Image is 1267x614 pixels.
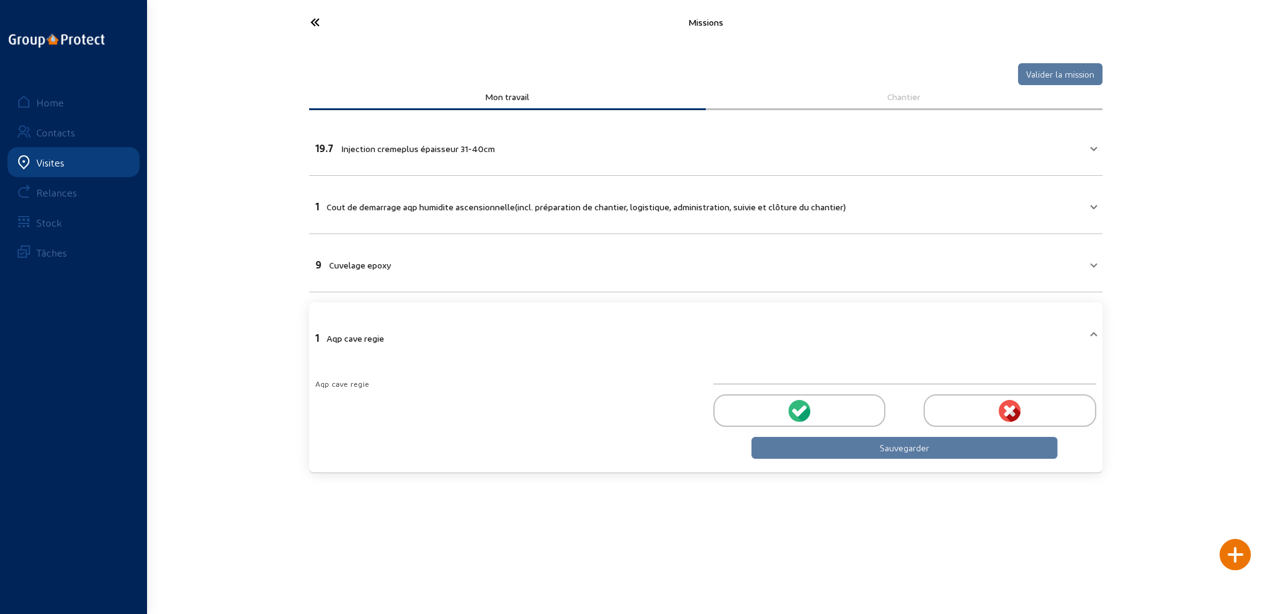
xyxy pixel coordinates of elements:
span: 9 [315,258,322,270]
div: Tâches [36,247,67,258]
div: 1Aqp cave regie [309,362,1102,465]
mat-expansion-panel-header: 9Cuvelage epoxy [309,242,1102,284]
mat-expansion-panel-header: 1Aqp cave regie [309,310,1102,362]
a: Home [8,87,140,117]
div: Visites [36,156,64,168]
mat-expansion-panel-header: 19.7Injection cremeplus épaisseur 31-40cm [309,125,1102,168]
span: Cout de demarrage aqp humidite ascensionnelle(incl. préparation de chantier, logistique, administ... [327,202,846,212]
div: Stock [36,217,62,228]
span: 1 [315,200,319,212]
a: Contacts [8,117,140,147]
a: Stock [8,207,140,237]
span: Cuvelage epoxy [329,260,391,270]
div: Relances [36,187,77,198]
span: 19.7 [315,142,333,154]
div: Mon travail [318,91,697,102]
span: Injection cremeplus épaisseur 31-40cm [341,143,495,154]
span: Aqp cave regie [327,333,384,344]
div: Missions [430,17,981,28]
a: Visites [8,147,140,177]
div: Chantier [715,91,1094,102]
div: Aqp cave regie [315,377,698,390]
a: Tâches [8,237,140,267]
mat-expansion-panel-header: 1Cout de demarrage aqp humidite ascensionnelle(incl. préparation de chantier, logistique, adminis... [309,183,1102,226]
span: 1 [315,332,319,344]
img: logo-oneline.png [9,34,104,48]
a: Relances [8,177,140,207]
div: Home [36,96,64,108]
div: Contacts [36,126,75,138]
